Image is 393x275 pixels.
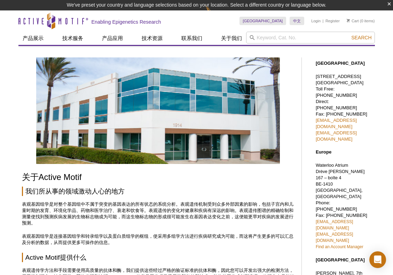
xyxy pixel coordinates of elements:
[325,18,340,23] a: Register
[369,251,386,268] div: Open Intercom Messenger
[177,32,206,45] a: 联系我们
[316,61,365,66] strong: [GEOGRAPHIC_DATA]
[347,17,375,25] li: (0 items)
[58,32,87,45] a: 技术服务
[351,35,371,40] span: Search
[18,32,48,45] a: 产品展示
[206,5,224,22] img: Change Here
[311,18,321,23] a: Login
[316,169,365,199] span: Drève [PERSON_NAME] 167 – boîte 4 BE-1410 [GEOGRAPHIC_DATA], [GEOGRAPHIC_DATA]
[347,19,350,22] img: Your Cart
[316,162,371,250] p: Waterloo Atrium Phone: [PHONE_NUMBER] Fax: [PHONE_NUMBER]
[316,130,357,142] a: [EMAIL_ADDRESS][DOMAIN_NAME]
[316,219,353,230] a: [EMAIL_ADDRESS][DOMAIN_NAME]
[316,149,331,155] strong: Europe
[347,18,359,23] a: Cart
[22,201,294,226] p: 表观基因组学是对整个基因组中不属于突变的基因表达的所有状态的系统分析。表观遗传机制受到众多外部因素的影响，包括子宫内和儿童时期的发育、环境化学品、药物和医学治疗、衰老和饮食等。表观遗传的变化对健...
[137,32,167,45] a: 技术资源
[246,32,375,44] input: Keyword, Cat. No.
[98,32,127,45] a: 产品应用
[316,73,371,142] p: [STREET_ADDRESS] [GEOGRAPHIC_DATA] Toll Free: [PHONE_NUMBER] Direct: [PHONE_NUMBER] Fax: [PHONE_N...
[323,17,324,25] li: |
[316,244,363,249] a: Find an Account Manager
[316,118,357,129] a: [EMAIL_ADDRESS][DOMAIN_NAME]
[316,257,365,262] strong: [GEOGRAPHIC_DATA]
[22,253,294,262] h2: Active Motif提供什么
[349,34,374,41] button: Search
[316,232,353,243] a: [EMAIL_ADDRESS][DOMAIN_NAME]
[22,173,294,183] h1: 关于Active Motif
[290,17,304,25] a: 中文
[92,19,161,25] h2: Enabling Epigenetics Research
[239,17,286,25] a: [GEOGRAPHIC_DATA]
[22,233,294,246] p: 表观基因组学是连接基因组学和转录组学以及蛋白质组学的枢纽，使采用多组学方法进行疾病研究成为可能，而这将产生更多的可以汇总及分析的数据，从而提供更多可操作的信息。
[22,187,294,196] h2: 我们所从事的领域激动人心的地方
[217,32,246,45] a: 关于我们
